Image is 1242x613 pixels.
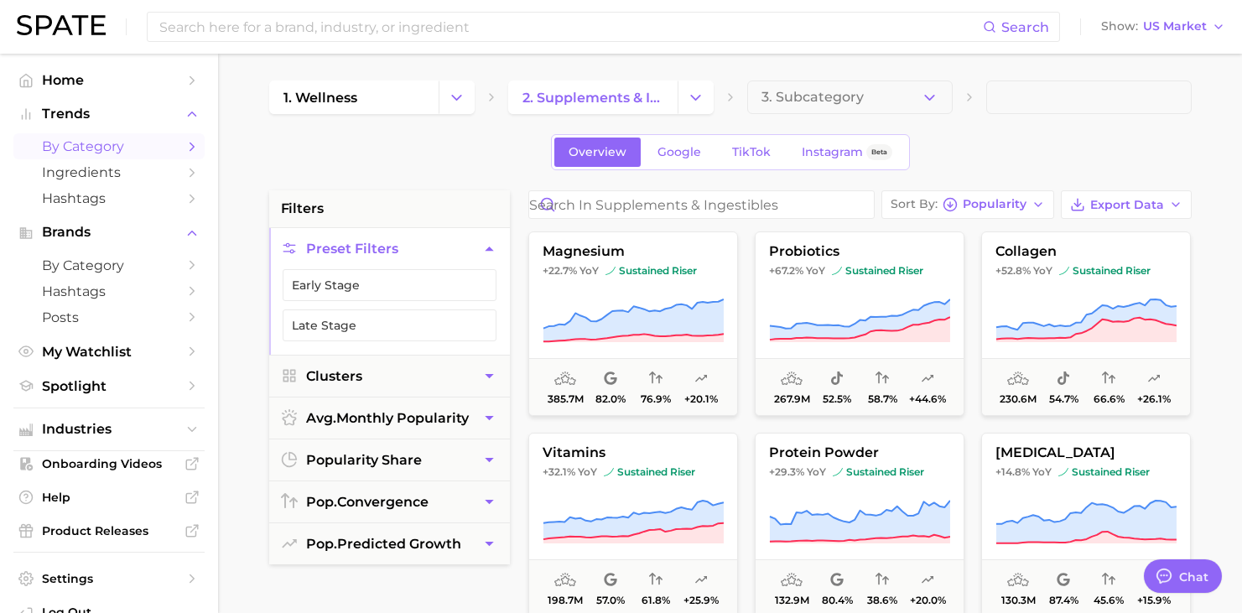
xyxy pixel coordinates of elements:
[1093,393,1124,405] span: 66.6%
[1102,570,1115,590] span: popularity convergence: Medium Convergence
[42,225,176,240] span: Brands
[306,241,398,257] span: Preset Filters
[1032,465,1052,479] span: YoY
[963,200,1026,209] span: Popularity
[1094,595,1124,606] span: 45.6%
[529,445,737,460] span: vitamins
[787,138,907,167] a: InstagramBeta
[833,465,924,479] span: sustained riser
[1058,467,1068,477] img: sustained riser
[306,368,362,384] span: Clusters
[881,190,1054,219] button: Sort ByPopularity
[306,536,337,552] abbr: popularity index
[269,228,510,269] button: Preset Filters
[42,283,176,299] span: Hashtags
[867,393,896,405] span: 58.7%
[891,200,938,209] span: Sort By
[269,397,510,439] button: avg.monthly popularity
[554,138,641,167] a: Overview
[876,570,889,590] span: popularity convergence: Low Convergence
[909,393,946,405] span: +44.6%
[774,595,808,606] span: 132.9m
[995,465,1030,478] span: +14.8%
[42,190,176,206] span: Hashtags
[42,456,176,471] span: Onboarding Videos
[773,393,809,405] span: 267.9m
[13,159,205,185] a: Ingredients
[42,309,176,325] span: Posts
[921,570,934,590] span: popularity predicted growth: Very Likely
[13,417,205,442] button: Industries
[1143,22,1207,31] span: US Market
[13,220,205,245] button: Brands
[876,369,889,389] span: popularity convergence: Medium Convergence
[269,81,439,114] a: 1. wellness
[306,410,336,426] abbr: average
[756,244,964,259] span: probiotics
[832,266,842,276] img: sustained riser
[548,595,583,606] span: 198.7m
[13,451,205,476] a: Onboarding Videos
[769,465,804,478] span: +29.3%
[604,570,617,590] span: popularity share: Google
[281,199,324,219] span: filters
[1137,595,1171,606] span: +15.9%
[13,485,205,510] a: Help
[604,467,614,477] img: sustained riser
[649,570,663,590] span: popularity convergence: High Convergence
[807,465,826,479] span: YoY
[769,264,803,277] span: +67.2%
[821,595,852,606] span: 80.4%
[605,264,697,278] span: sustained riser
[13,304,205,330] a: Posts
[306,494,429,510] span: convergence
[1007,570,1029,590] span: average monthly popularity: Very High Popularity
[867,595,897,606] span: 38.6%
[596,595,625,606] span: 57.0%
[528,231,738,416] button: magnesium+22.7% YoYsustained risersustained riser385.7m82.0%76.9%+20.1%
[306,410,469,426] span: monthly popularity
[1057,570,1070,590] span: popularity share: Google
[522,90,663,106] span: 2. supplements & ingestibles
[747,81,953,114] button: 3. Subcategory
[306,494,337,510] abbr: popularity index
[802,145,863,159] span: Instagram
[755,231,964,416] button: probiotics+67.2% YoYsustained risersustained riser267.9m52.5%58.7%+44.6%
[1057,369,1070,389] span: popularity share: TikTok
[42,378,176,394] span: Spotlight
[643,138,715,167] a: Google
[543,465,575,478] span: +32.1%
[982,244,1190,259] span: collagen
[921,369,934,389] span: popularity predicted growth: Very Likely
[42,257,176,273] span: by Category
[1048,393,1078,405] span: 54.7%
[158,13,983,41] input: Search here for a brand, industry, or ingredient
[269,523,510,564] button: pop.predicted growth
[547,393,583,405] span: 385.7m
[269,356,510,397] button: Clusters
[1000,595,1035,606] span: 130.3m
[306,536,461,552] span: predicted growth
[13,185,205,211] a: Hashtags
[1097,16,1229,38] button: ShowUS Market
[13,518,205,543] a: Product Releases
[17,15,106,35] img: SPATE
[1147,369,1161,389] span: popularity predicted growth: Very Likely
[554,570,576,590] span: average monthly popularity: Very High Popularity
[732,145,771,159] span: TikTok
[833,467,843,477] img: sustained riser
[1061,190,1192,219] button: Export Data
[554,369,576,389] span: average monthly popularity: Very High Popularity
[269,439,510,481] button: popularity share
[678,81,714,114] button: Change Category
[1033,264,1052,278] span: YoY
[283,90,357,106] span: 1. wellness
[283,309,496,341] button: Late Stage
[42,72,176,88] span: Home
[641,393,671,405] span: 76.9%
[42,422,176,437] span: Industries
[683,595,719,606] span: +25.9%
[579,264,599,278] span: YoY
[13,566,205,591] a: Settings
[529,244,737,259] span: magnesium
